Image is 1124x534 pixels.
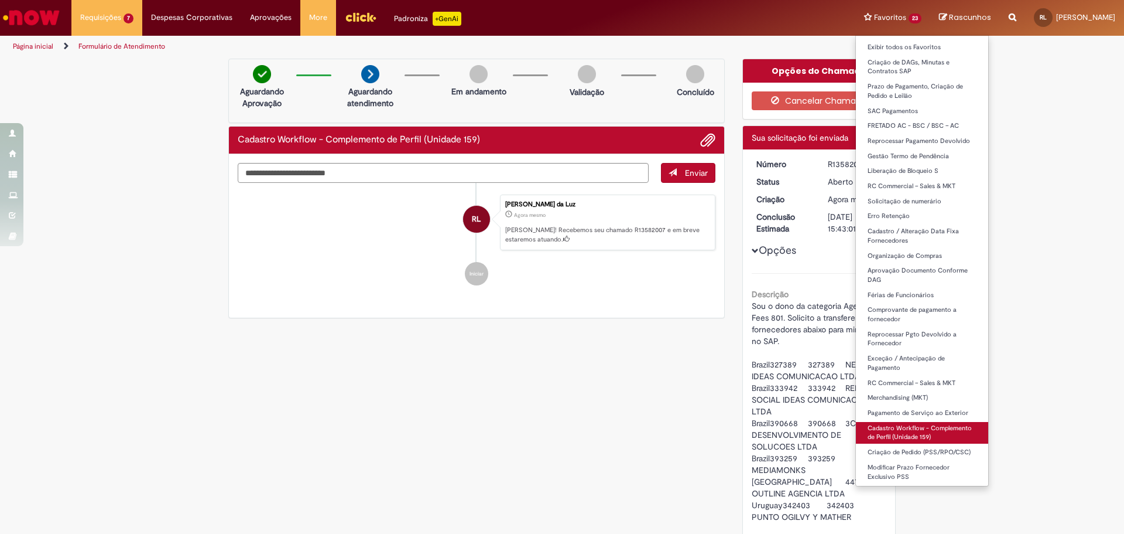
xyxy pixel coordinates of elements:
[856,80,988,102] a: Prazo de Pagamento, Criação de Pedido e Leilão
[856,225,988,247] a: Cadastro / Alteração Data Fixa Fornecedores
[748,176,820,188] dt: Status
[856,56,988,78] a: Criação de DAGs, Minutas e Contratos SAP
[856,407,988,420] a: Pagamento de Serviço ao Exterior
[752,301,888,522] span: Sou o dono da categoria Agency Fees 801. Solicito a transferencia dos fornecedores abaixo para mi...
[949,12,991,23] span: Rascunhos
[752,91,887,110] button: Cancelar Chamado
[939,12,991,23] a: Rascunhos
[748,211,820,234] dt: Conclusão Estimada
[433,12,461,26] p: +GenAi
[856,210,988,223] a: Erro Retenção
[238,135,480,145] h2: Cadastro Workflow - Complemento de Perfil (Unidade 159) Histórico de tíquete
[472,205,481,233] span: RL
[677,86,714,98] p: Concluído
[578,65,596,83] img: img-circle-grey.png
[856,165,988,178] a: Liberação de Bloqueio S
[661,163,715,183] button: Enviar
[124,13,133,23] span: 7
[828,193,882,205] div: 30/09/2025 14:42:58
[570,86,604,98] p: Validação
[743,59,896,83] div: Opções do Chamado
[856,105,988,118] a: SAC Pagamentos
[361,65,379,83] img: arrow-next.png
[856,304,988,325] a: Comprovante de pagamento a fornecedor
[856,289,988,302] a: Férias de Funcionários
[909,13,921,23] span: 23
[1040,13,1047,21] span: RL
[752,289,789,300] b: Descrição
[451,86,506,97] p: Em andamento
[874,12,906,23] span: Favoritos
[856,41,988,54] a: Exibir todos os Favoritos
[238,195,715,251] li: Rodrigo Araujo da Luz
[856,461,988,483] a: Modificar Prazo Fornecedor Exclusivo PSS
[238,163,649,183] textarea: Digite sua mensagem aqui...
[856,264,988,286] a: Aprovação Documento Conforme DAG
[1056,12,1115,22] span: [PERSON_NAME]
[9,36,741,57] ul: Trilhas de página
[856,250,988,263] a: Organização de Compras
[505,226,709,244] p: [PERSON_NAME]! Recebemos seu chamado R13582007 e em breve estaremos atuando.
[685,168,708,178] span: Enviar
[856,180,988,193] a: RC Commercial – Sales & MKT
[514,212,546,219] span: Agora mesmo
[828,176,882,188] div: Aberto
[700,132,715,148] button: Adicionar anexos
[463,206,490,233] div: Rodrigo Araujo da Luz
[856,377,988,390] a: RC Commercial – Sales & MKT
[856,328,988,350] a: Reprocessar Pgto Devolvido a Fornecedor
[828,158,882,170] div: R13582007
[234,86,290,109] p: Aguardando Aprovação
[13,42,53,51] a: Página inicial
[856,446,988,459] a: Criação de Pedido (PSS/RPO/CSC)
[342,86,399,109] p: Aguardando atendimento
[78,42,165,51] a: Formulário de Atendimento
[856,120,988,132] a: FRETADO AC - BSC / BSC – AC
[856,195,988,208] a: Solicitação de numerário
[1,6,61,29] img: ServiceNow
[828,194,878,205] span: Agora mesmo
[752,132,848,143] span: Sua solicitação foi enviada
[856,352,988,374] a: Exceção / Antecipação de Pagamento
[855,35,989,487] ul: Favoritos
[345,8,376,26] img: click_logo_yellow_360x200.png
[80,12,121,23] span: Requisições
[505,201,709,208] div: [PERSON_NAME] da Luz
[828,194,878,205] time: 30/09/2025 14:42:58
[253,65,271,83] img: check-circle-green.png
[856,150,988,163] a: Gestão Termo de Pendência
[514,212,546,219] time: 30/09/2025 14:42:58
[394,12,461,26] div: Padroniza
[686,65,704,83] img: img-circle-grey.png
[151,12,232,23] span: Despesas Corporativas
[250,12,292,23] span: Aprovações
[828,211,882,234] div: [DATE] 15:43:01
[748,193,820,205] dt: Criação
[238,183,715,298] ul: Histórico de tíquete
[470,65,488,83] img: img-circle-grey.png
[309,12,327,23] span: More
[856,135,988,148] a: Reprocessar Pagamento Devolvido
[856,392,988,404] a: Merchandising (MKT)
[748,158,820,170] dt: Número
[856,422,988,444] a: Cadastro Workflow - Complemento de Perfil (Unidade 159)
